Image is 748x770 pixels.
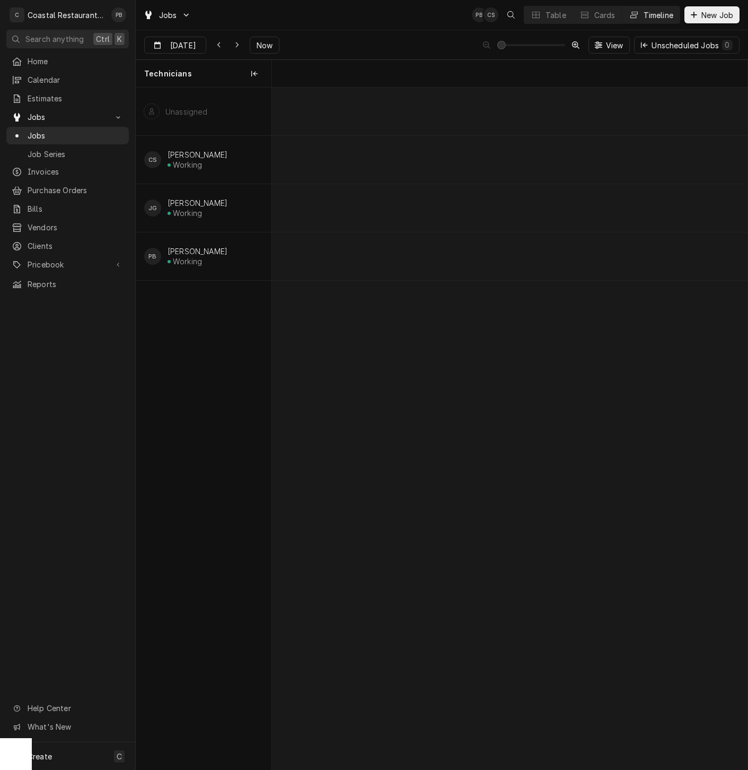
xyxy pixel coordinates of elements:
[6,699,129,717] a: Go to Help Center
[144,151,161,168] div: CS
[10,7,24,22] div: C
[6,718,129,736] a: Go to What's New
[652,40,733,51] div: Unscheduled Jobs
[28,130,124,141] span: Jobs
[588,37,630,54] button: View
[28,93,124,104] span: Estimates
[28,240,124,252] span: Clients
[144,151,161,168] div: Chris Sockriter's Avatar
[139,6,195,24] a: Go to Jobs
[144,200,161,217] div: James Gatton's Avatar
[28,279,124,290] span: Reports
[28,259,108,270] span: Pricebook
[28,10,105,21] div: Coastal Restaurant Repair
[483,7,498,22] div: CS
[173,257,202,266] div: Working
[136,88,271,769] div: left
[6,219,129,236] a: Vendors
[168,247,227,256] div: [PERSON_NAME]
[684,6,740,23] button: New Job
[634,37,740,54] button: Unscheduled Jobs0
[173,160,202,169] div: Working
[545,10,566,21] div: Table
[28,222,124,233] span: Vendors
[173,209,202,218] div: Working
[111,7,126,22] div: Phill Blush's Avatar
[594,10,615,21] div: Cards
[6,71,129,89] a: Calendar
[483,7,498,22] div: Chris Sockriter's Avatar
[6,108,129,126] a: Go to Jobs
[604,40,626,51] span: View
[6,200,129,218] a: Bills
[96,33,110,45] span: Ctrl
[144,68,192,79] span: Technicians
[503,6,520,23] button: Open search
[144,248,161,265] div: Phill Blush's Avatar
[144,37,206,54] button: [DATE]
[117,33,122,45] span: K
[111,7,126,22] div: PB
[6,181,129,199] a: Purchase Orders
[28,203,124,214] span: Bills
[6,256,129,273] a: Go to Pricebook
[144,248,161,265] div: PB
[28,703,122,714] span: Help Center
[6,237,129,255] a: Clients
[6,53,129,70] a: Home
[144,200,161,217] div: JG
[6,145,129,163] a: Job Series
[165,107,208,116] div: Unassigned
[168,150,227,159] div: [PERSON_NAME]
[28,752,52,761] span: Create
[25,33,84,45] span: Search anything
[644,10,673,21] div: Timeline
[28,149,124,160] span: Job Series
[28,111,108,123] span: Jobs
[6,163,129,180] a: Invoices
[28,721,122,732] span: What's New
[699,10,735,21] span: New Job
[168,198,227,207] div: [PERSON_NAME]
[6,30,129,48] button: Search anythingCtrlK
[6,127,129,144] a: Jobs
[724,39,731,50] div: 0
[472,7,487,22] div: Phill Blush's Avatar
[159,10,177,21] span: Jobs
[28,185,124,196] span: Purchase Orders
[28,74,124,85] span: Calendar
[117,751,122,762] span: C
[136,60,271,88] div: Technicians column. SPACE for context menu
[28,56,124,67] span: Home
[6,90,129,107] a: Estimates
[254,40,275,51] span: Now
[272,88,747,769] div: normal
[472,7,487,22] div: PB
[6,275,129,293] a: Reports
[250,37,279,54] button: Now
[28,166,124,177] span: Invoices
